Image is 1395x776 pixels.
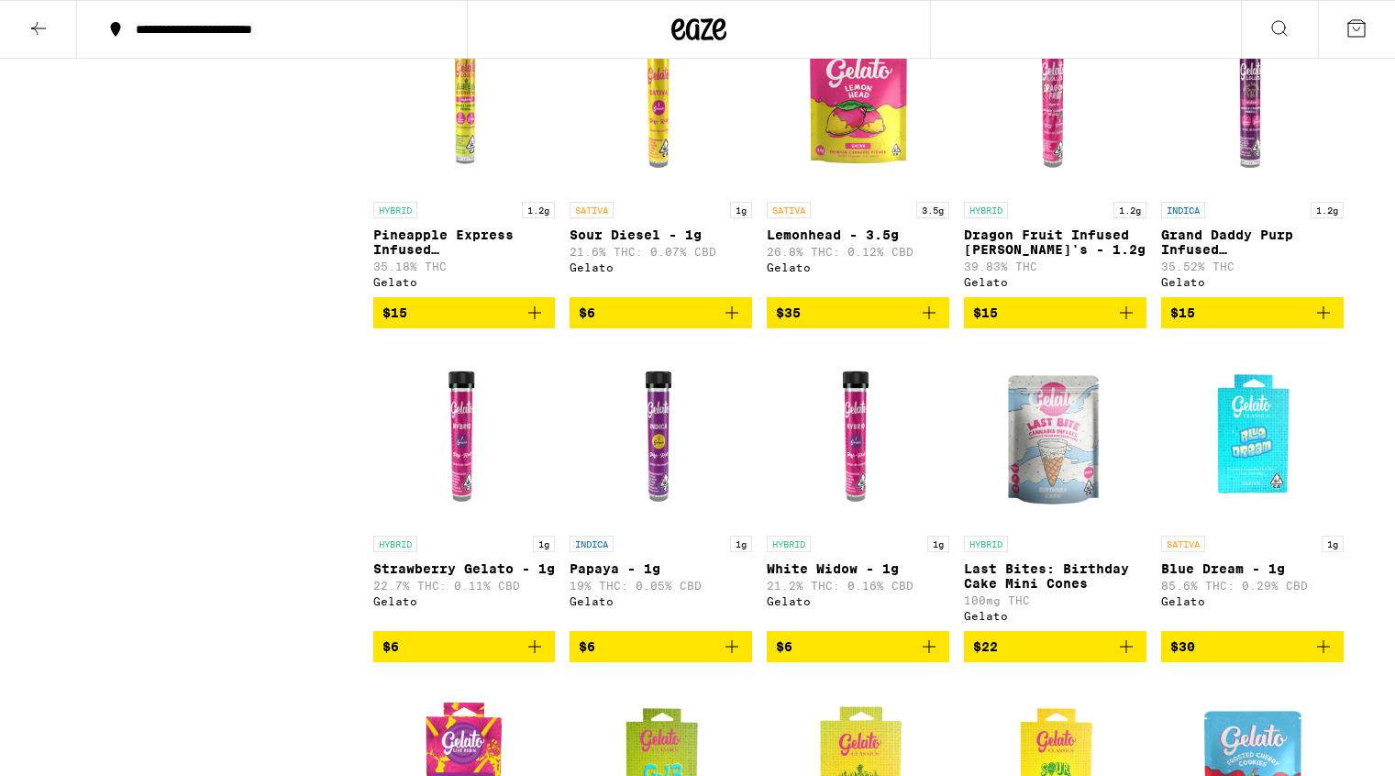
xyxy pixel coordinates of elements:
a: Open page for Pineapple Express Infused Lolli's - 1.2g from Gelato [373,9,556,297]
p: HYBRID [964,202,1008,218]
a: Open page for Sour Diesel - 1g from Gelato [570,9,752,297]
span: Help [42,13,80,29]
button: Add to bag [570,631,752,662]
a: Open page for Last Bites: Birthday Cake Mini Cones from Gelato [964,343,1146,631]
div: Gelato [767,595,949,607]
p: Sour Diesel - 1g [570,227,752,242]
button: Add to bag [964,297,1146,328]
p: SATIVA [1161,536,1205,552]
a: Open page for White Widow - 1g from Gelato [767,343,949,631]
span: $15 [382,305,407,320]
a: Open page for Dragon Fruit Infused Lolli's - 1.2g from Gelato [964,9,1146,297]
img: Gelato - Strawberry Gelato - 1g [373,343,556,527]
p: 39.83% THC [964,261,1146,272]
p: Papaya - 1g [570,561,752,576]
p: 1.2g [1311,202,1344,218]
p: SATIVA [570,202,614,218]
p: INDICA [1161,202,1205,218]
div: Gelato [1161,276,1344,288]
p: Pineapple Express Infused [PERSON_NAME]'s - 1.2g [373,227,556,257]
p: 26.8% THC: 0.12% CBD [767,246,949,258]
img: Gelato - Pineapple Express Infused Lolli's - 1.2g [373,9,556,193]
button: Add to bag [767,631,949,662]
p: 21.2% THC: 0.16% CBD [767,580,949,592]
div: Gelato [767,261,949,273]
button: Add to bag [570,297,752,328]
span: $6 [776,639,792,654]
p: Dragon Fruit Infused [PERSON_NAME]'s - 1.2g [964,227,1146,257]
img: Gelato - Grand Daddy Purp Infused Lolli's - 1.2g [1161,9,1344,193]
div: Gelato [570,261,752,273]
span: $6 [579,639,595,654]
p: SATIVA [767,202,811,218]
p: 19% THC: 0.05% CBD [570,580,752,592]
p: 22.7% THC: 0.11% CBD [373,580,556,592]
p: 1g [730,202,752,218]
div: Gelato [373,595,556,607]
span: $6 [579,305,595,320]
p: 21.6% THC: 0.07% CBD [570,246,752,258]
p: 85.6% THC: 0.29% CBD [1161,580,1344,592]
p: 100mg THC [964,594,1146,606]
div: Gelato [964,610,1146,622]
p: Lemonhead - 3.5g [767,227,949,242]
img: Gelato - Blue Dream - 1g [1161,343,1344,527]
img: Gelato - Last Bites: Birthday Cake Mini Cones [964,343,1146,527]
span: $15 [1170,305,1195,320]
p: Strawberry Gelato - 1g [373,561,556,576]
button: Add to bag [373,631,556,662]
img: Gelato - Dragon Fruit Infused Lolli's - 1.2g [964,9,1146,193]
p: 1g [1322,536,1344,552]
button: Add to bag [373,297,556,328]
p: HYBRID [964,536,1008,552]
p: 1g [730,536,752,552]
p: 35.18% THC [373,261,556,272]
button: Add to bag [767,297,949,328]
a: Open page for Grand Daddy Purp Infused Lolli's - 1.2g from Gelato [1161,9,1344,297]
p: 1.2g [1113,202,1146,218]
img: Gelato - Papaya - 1g [570,343,752,527]
p: Blue Dream - 1g [1161,561,1344,576]
p: 1.2g [522,202,555,218]
div: Gelato [570,595,752,607]
p: White Widow - 1g [767,561,949,576]
span: $6 [382,639,399,654]
p: 1g [927,536,949,552]
p: 3.5g [916,202,949,218]
a: Open page for Lemonhead - 3.5g from Gelato [767,9,949,297]
a: Open page for Papaya - 1g from Gelato [570,343,752,631]
span: $30 [1170,639,1195,654]
span: $22 [973,639,998,654]
button: Add to bag [964,631,1146,662]
span: $15 [973,305,998,320]
p: HYBRID [767,536,811,552]
p: HYBRID [373,536,417,552]
p: 35.52% THC [1161,261,1344,272]
button: Add to bag [1161,631,1344,662]
a: Open page for Strawberry Gelato - 1g from Gelato [373,343,556,631]
p: 1g [533,536,555,552]
p: Last Bites: Birthday Cake Mini Cones [964,561,1146,591]
span: $35 [776,305,801,320]
a: Open page for Blue Dream - 1g from Gelato [1161,343,1344,631]
img: Gelato - White Widow - 1g [767,343,949,527]
button: Add to bag [1161,297,1344,328]
p: INDICA [570,536,614,552]
div: Gelato [1161,595,1344,607]
p: HYBRID [373,202,417,218]
img: Gelato - Lemonhead - 3.5g [767,9,949,193]
div: Gelato [964,276,1146,288]
p: Grand Daddy Purp Infused [PERSON_NAME]'s - 1.2g [1161,227,1344,257]
div: Gelato [373,276,556,288]
img: Gelato - Sour Diesel - 1g [570,9,752,193]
